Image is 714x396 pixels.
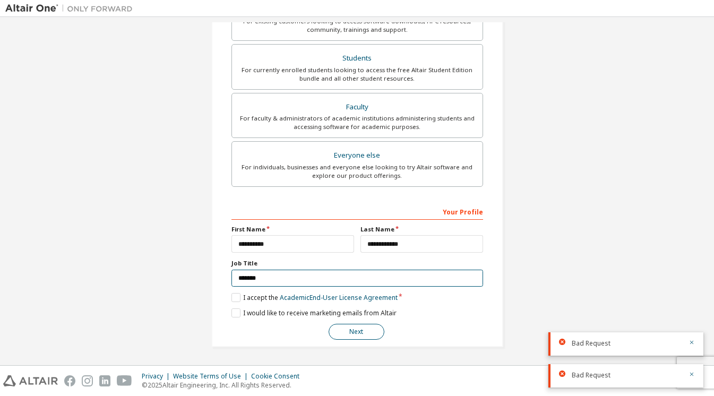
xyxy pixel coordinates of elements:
[82,375,93,386] img: instagram.svg
[64,375,75,386] img: facebook.svg
[231,203,483,220] div: Your Profile
[3,375,58,386] img: altair_logo.svg
[5,3,138,14] img: Altair One
[280,293,398,302] a: Academic End-User License Agreement
[142,372,173,381] div: Privacy
[251,372,306,381] div: Cookie Consent
[572,371,610,380] span: Bad Request
[238,163,476,180] div: For individuals, businesses and everyone else looking to try Altair software and explore our prod...
[238,66,476,83] div: For currently enrolled students looking to access the free Altair Student Edition bundle and all ...
[117,375,132,386] img: youtube.svg
[238,51,476,66] div: Students
[360,225,483,234] label: Last Name
[238,148,476,163] div: Everyone else
[572,339,610,348] span: Bad Request
[238,100,476,115] div: Faculty
[231,308,397,317] label: I would like to receive marketing emails from Altair
[173,372,251,381] div: Website Terms of Use
[329,324,384,340] button: Next
[231,225,354,234] label: First Name
[231,293,398,302] label: I accept the
[231,259,483,268] label: Job Title
[142,381,306,390] p: © 2025 Altair Engineering, Inc. All Rights Reserved.
[99,375,110,386] img: linkedin.svg
[238,114,476,131] div: For faculty & administrators of academic institutions administering students and accessing softwa...
[238,17,476,34] div: For existing customers looking to access software downloads, HPC resources, community, trainings ...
